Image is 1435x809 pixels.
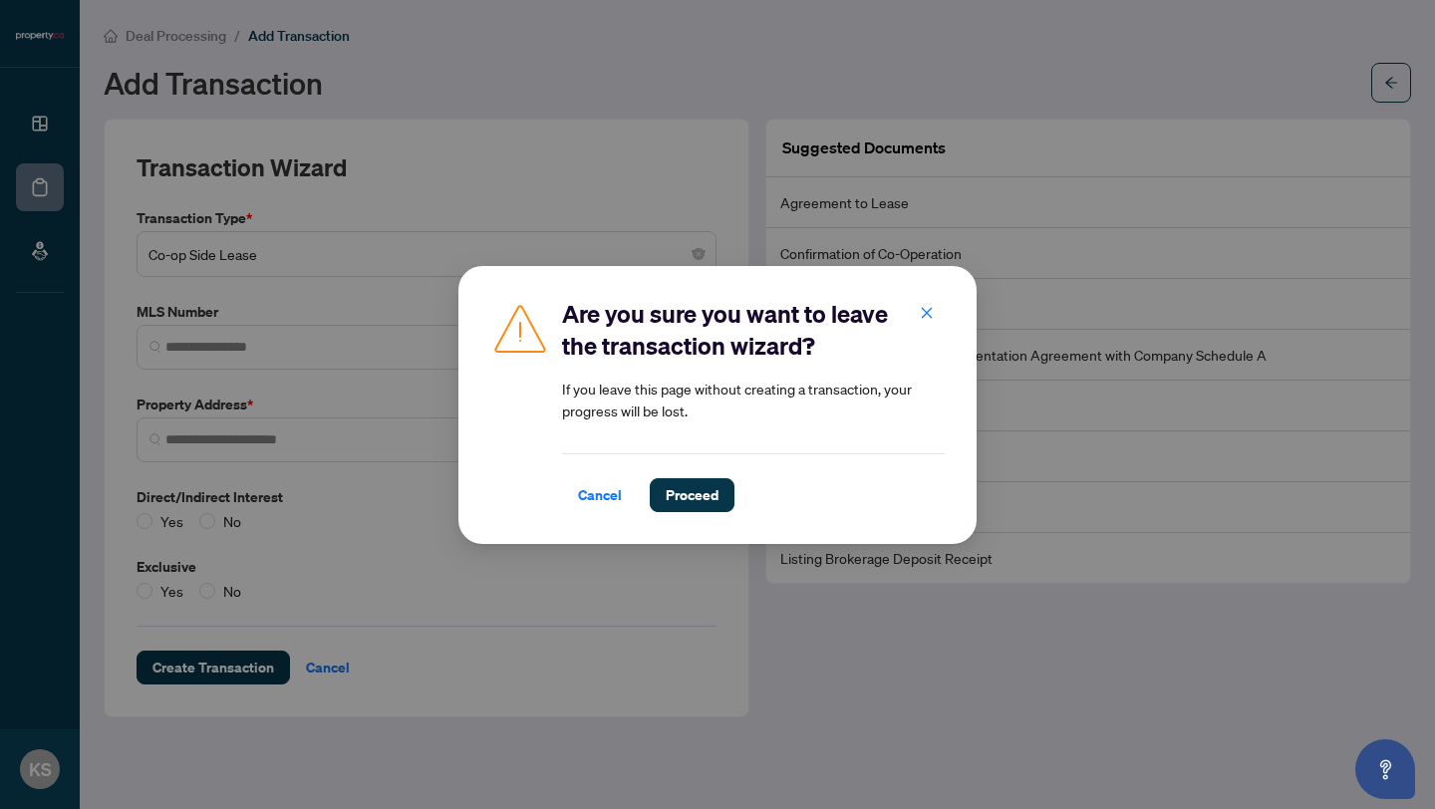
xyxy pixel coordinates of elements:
span: Proceed [666,479,718,511]
button: Cancel [562,478,638,512]
h2: Are you sure you want to leave the transaction wizard? [562,298,945,362]
button: Open asap [1355,739,1415,799]
button: Proceed [650,478,734,512]
article: If you leave this page without creating a transaction, your progress will be lost. [562,378,945,421]
span: close [920,305,934,319]
span: Cancel [578,479,622,511]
